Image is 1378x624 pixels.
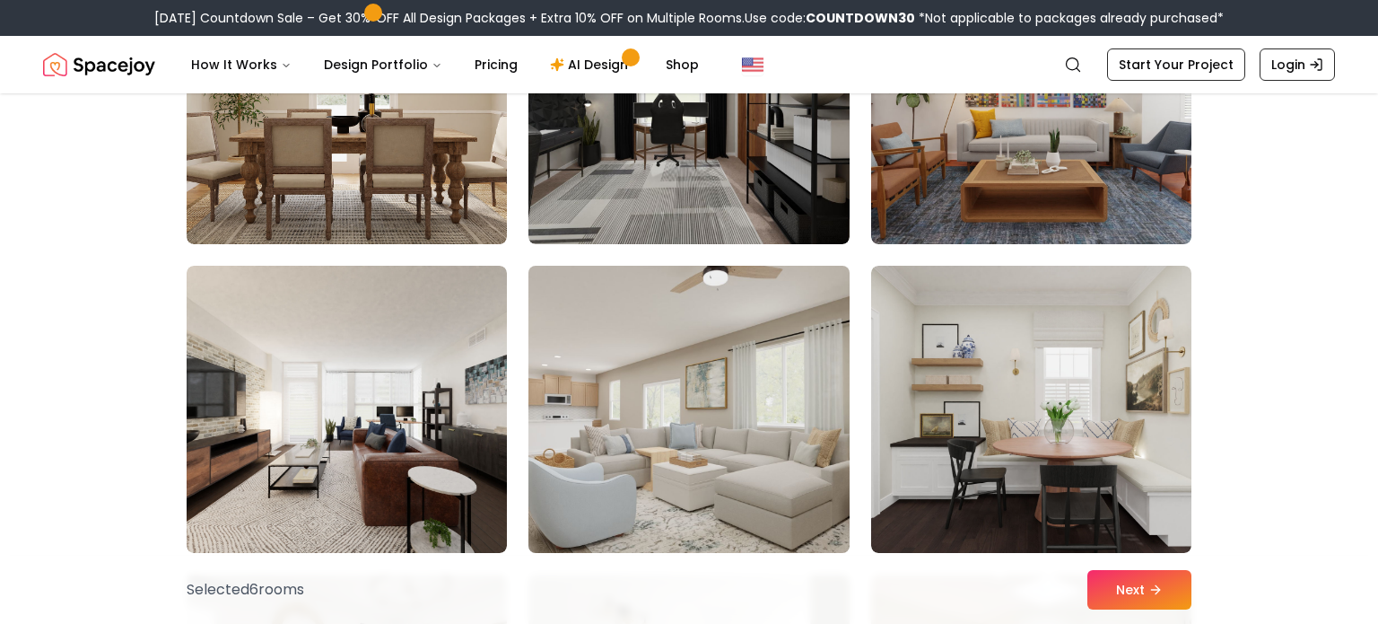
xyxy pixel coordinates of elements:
a: Spacejoy [43,47,155,83]
span: *Not applicable to packages already purchased* [915,9,1224,27]
div: [DATE] Countdown Sale – Get 30% OFF All Design Packages + Extra 10% OFF on Multiple Rooms. [154,9,1224,27]
p: Selected 6 room s [187,579,304,601]
img: Room room-57 [871,266,1191,553]
a: Shop [651,47,713,83]
button: How It Works [177,47,306,83]
nav: Main [177,47,713,83]
button: Next [1087,570,1191,610]
b: COUNTDOWN30 [806,9,915,27]
a: Login [1260,48,1335,81]
span: Use code: [745,9,915,27]
a: Pricing [460,47,532,83]
img: United States [742,54,763,75]
button: Design Portfolio [310,47,457,83]
img: Spacejoy Logo [43,47,155,83]
img: Room room-55 [187,266,507,553]
a: Start Your Project [1107,48,1245,81]
nav: Global [43,36,1335,93]
a: AI Design [536,47,648,83]
img: Room room-56 [520,259,857,560]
